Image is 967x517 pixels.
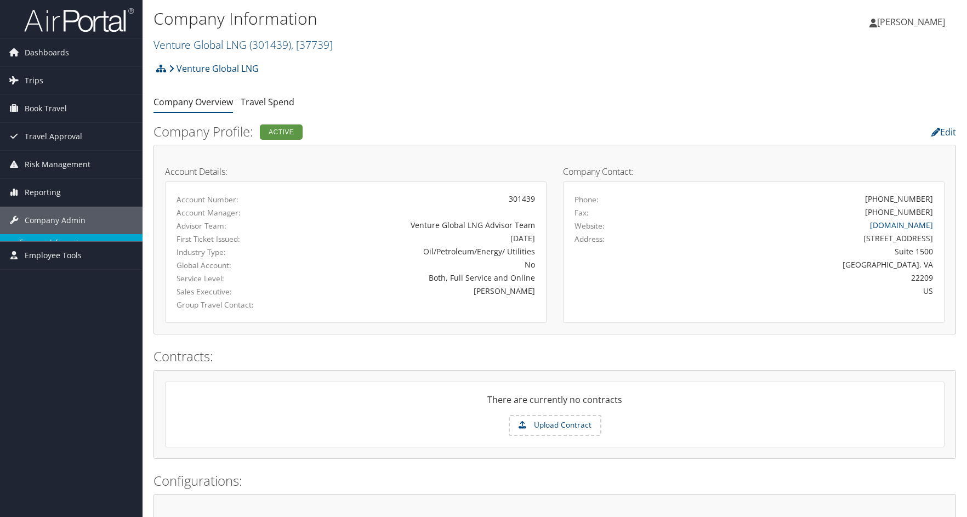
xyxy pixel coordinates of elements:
div: Suite 1500 [668,246,933,257]
span: ( 301439 ) [249,37,291,52]
label: Account Number: [177,194,285,205]
label: Address: [574,234,605,245]
h2: Configurations: [153,471,956,490]
span: Travel Approval [25,123,82,150]
img: airportal-logo.png [24,7,134,33]
div: Active [260,124,303,140]
h4: Account Details: [165,167,547,176]
div: 22209 [668,272,933,283]
div: There are currently no contracts [166,393,944,415]
a: [PERSON_NAME] [869,5,956,38]
h4: Company Contact: [563,167,945,176]
div: [DATE] [302,232,535,244]
a: Venture Global LNG [153,37,333,52]
span: , [ 37739 ] [291,37,333,52]
label: First Ticket Issued: [177,234,285,245]
label: Advisor Team: [177,220,285,231]
div: Both, Full Service and Online [302,272,535,283]
span: [PERSON_NAME] [877,16,945,28]
span: Risk Management [25,151,90,178]
span: Company Admin [25,207,86,234]
label: Upload Contract [510,416,600,435]
div: Venture Global LNG Advisor Team [302,219,535,231]
div: No [302,259,535,270]
div: Oil/Petroleum/Energy/ Utilities [302,246,535,257]
span: Book Travel [25,95,67,122]
label: Website: [574,220,605,231]
a: [DOMAIN_NAME] [870,220,933,230]
div: [STREET_ADDRESS] [668,232,933,244]
span: Dashboards [25,39,69,66]
div: [GEOGRAPHIC_DATA], VA [668,259,933,270]
span: Trips [25,67,43,94]
label: Phone: [574,194,599,205]
div: [PHONE_NUMBER] [865,206,933,218]
a: Edit [931,126,956,138]
a: Travel Spend [241,96,294,108]
a: Company Overview [153,96,233,108]
label: Service Level: [177,273,285,284]
label: Account Manager: [177,207,285,218]
h2: Contracts: [153,347,956,366]
label: Industry Type: [177,247,285,258]
span: Employee Tools [25,242,82,269]
div: [PERSON_NAME] [302,285,535,297]
h1: Company Information [153,7,689,30]
div: 301439 [302,193,535,204]
div: [PHONE_NUMBER] [865,193,933,204]
label: Group Travel Contact: [177,299,285,310]
h2: Company Profile: [153,122,683,141]
label: Fax: [574,207,589,218]
span: Reporting [25,179,61,206]
label: Sales Executive: [177,286,285,297]
a: Venture Global LNG [169,58,259,79]
label: Global Account: [177,260,285,271]
div: US [668,285,933,297]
